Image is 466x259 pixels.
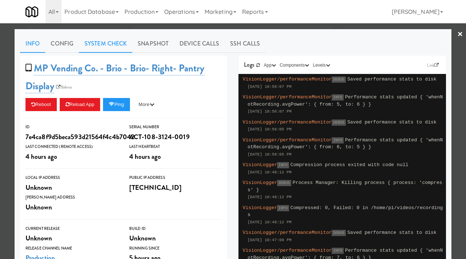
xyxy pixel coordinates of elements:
[332,248,343,254] span: INFO
[129,152,161,161] span: 4 hours ago
[129,174,222,181] div: Public IP Address
[347,230,437,235] span: Saved performance stats to disk
[332,230,346,236] span: DEBUG
[243,230,332,235] span: VisionLogger/performanceMonitor
[129,123,222,131] div: Serial Number
[243,162,277,168] span: VisionLogger
[103,98,130,111] button: Ping
[225,35,265,53] a: SSH Calls
[248,127,292,132] span: [DATE] 10:56:05 PM
[25,181,118,194] div: Unknown
[291,162,408,168] span: Compression process exited with code null
[243,180,277,185] span: VisionLogger
[457,23,463,46] a: ×
[25,201,118,213] div: Unknown
[25,61,205,93] a: MP Vending Co. - Brio - Brio- Right- Pantry Display
[243,248,332,253] span: VisionLogger/performanceMonitor
[347,119,437,125] span: Saved performance stats to disk
[262,62,278,69] button: App
[311,62,332,69] button: Levels
[25,194,118,201] div: [PERSON_NAME] Address
[25,225,118,232] div: Current Release
[332,137,343,144] span: INFO
[277,180,291,186] span: DEBUG
[248,109,292,114] span: [DATE] 10:56:07 PM
[129,245,222,252] div: Running Since
[129,131,222,143] div: ACT-108-3124-0019
[25,123,118,131] div: ID
[129,232,222,244] div: Unknown
[25,98,57,111] button: Reboot
[243,76,332,82] span: VisionLogger/performanceMonitor
[129,181,222,194] div: [TECHNICAL_ID]
[243,137,332,143] span: VisionLogger/performanceMonitor
[243,205,277,211] span: VisionLogger
[25,5,38,18] img: Micromart
[25,131,118,143] div: 7e4ca8f9d5beca593d21564f4c4b7042
[25,143,118,150] div: Last Connected (Remote Access)
[277,162,289,168] span: INFO
[174,35,225,53] a: Device Calls
[332,119,346,126] span: DEBUG
[248,170,292,174] span: [DATE] 10:48:12 PM
[248,220,292,224] span: [DATE] 10:48:12 PM
[248,85,292,89] span: [DATE] 10:56:07 PM
[332,76,346,83] span: DEBUG
[133,98,160,111] button: More
[277,205,289,211] span: INFO
[248,238,292,242] span: [DATE] 10:47:08 PM
[347,76,437,82] span: Saved performance stats to disk
[248,195,292,199] span: [DATE] 10:48:12 PM
[25,245,118,252] div: Release Channel Name
[25,174,118,181] div: Local IP Address
[25,152,57,161] span: 4 hours ago
[248,152,292,157] span: [DATE] 10:56:05 PM
[20,35,45,53] a: Info
[54,83,74,91] a: Balena
[129,225,222,232] div: Build Id
[25,232,118,244] div: Unknown
[243,119,332,125] span: VisionLogger/performanceMonitor
[132,35,174,53] a: Snapshot
[332,94,343,101] span: INFO
[248,94,443,107] span: Performance stats updated { 'whenNotRecording.avgPower': { from: 5, to: 6 } }
[248,205,443,218] span: Compressed: 0, Failed: 0 in /home/pi/videos/recordings
[79,35,132,53] a: System Check
[244,60,254,69] span: Logs
[129,143,222,150] div: Last Heartbeat
[278,62,311,69] button: Components
[248,180,442,193] span: Process Manager: Killing process { process: 'compress' }
[425,62,441,69] a: Link
[60,98,100,111] button: Reload App
[45,35,79,53] a: Config
[243,94,332,100] span: VisionLogger/performanceMonitor
[248,137,443,150] span: Performance stats updated { 'whenNotRecording.avgPower': { from: 6, to: 5 } }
